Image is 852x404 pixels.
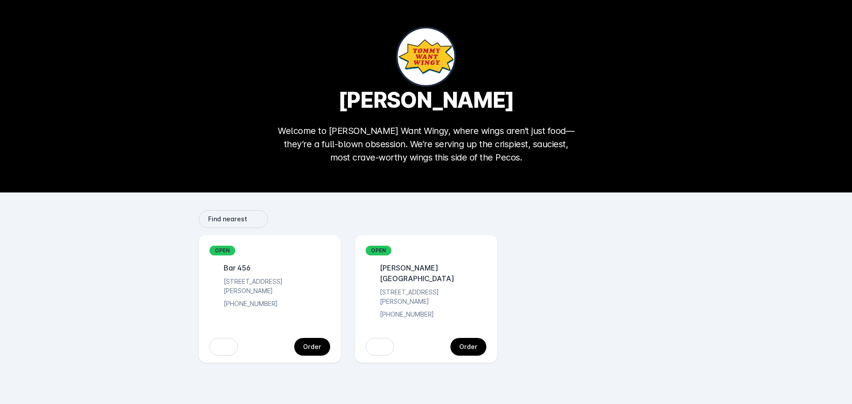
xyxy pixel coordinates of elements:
div: [PERSON_NAME][GEOGRAPHIC_DATA] [376,263,486,284]
button: continue [294,338,330,356]
div: [STREET_ADDRESS][PERSON_NAME] [220,277,330,295]
div: OPEN [366,246,391,255]
div: Order [459,344,477,350]
div: [STREET_ADDRESS][PERSON_NAME] [376,287,486,306]
button: continue [450,338,486,356]
div: Bar 456 [220,263,251,273]
div: [PHONE_NUMBER] [220,299,278,310]
span: Find nearest [208,216,247,222]
div: [PHONE_NUMBER] [376,310,434,320]
div: OPEN [209,246,235,255]
div: Order [303,344,321,350]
